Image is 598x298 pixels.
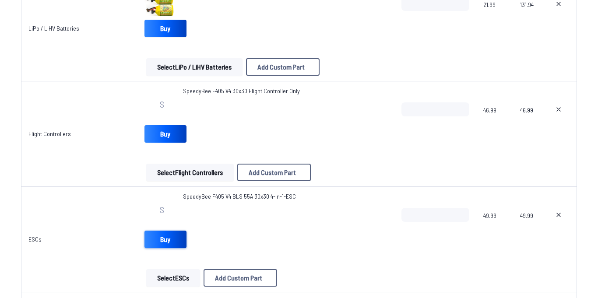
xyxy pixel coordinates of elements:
[144,231,186,248] a: Buy
[146,58,243,76] button: SelectLiPo / LiHV Batteries
[257,63,305,70] span: Add Custom Part
[144,269,202,287] a: SelectESCs
[144,20,186,37] a: Buy
[520,208,534,250] span: 49.99
[144,125,186,143] a: Buy
[520,102,534,144] span: 46.99
[146,269,200,287] button: SelectESCs
[160,205,164,214] span: S
[146,164,234,181] button: SelectFlight Controllers
[28,235,42,243] a: ESCs
[483,208,506,250] span: 49.99
[183,192,296,201] span: SpeedyBee F405 V4 BLS 55A 30x30 4-in-1-ESC
[28,130,71,137] a: Flight Controllers
[246,58,320,76] button: Add Custom Part
[483,102,506,144] span: 46.99
[144,164,236,181] a: SelectFlight Controllers
[204,269,277,287] button: Add Custom Part
[160,100,164,109] span: S
[28,25,79,32] a: LiPo / LiHV Batteries
[249,169,296,176] span: Add Custom Part
[183,87,300,95] span: SpeedyBee F405 V4 30x30 Flight Controller Only
[144,58,244,76] a: SelectLiPo / LiHV Batteries
[215,274,262,281] span: Add Custom Part
[237,164,311,181] button: Add Custom Part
